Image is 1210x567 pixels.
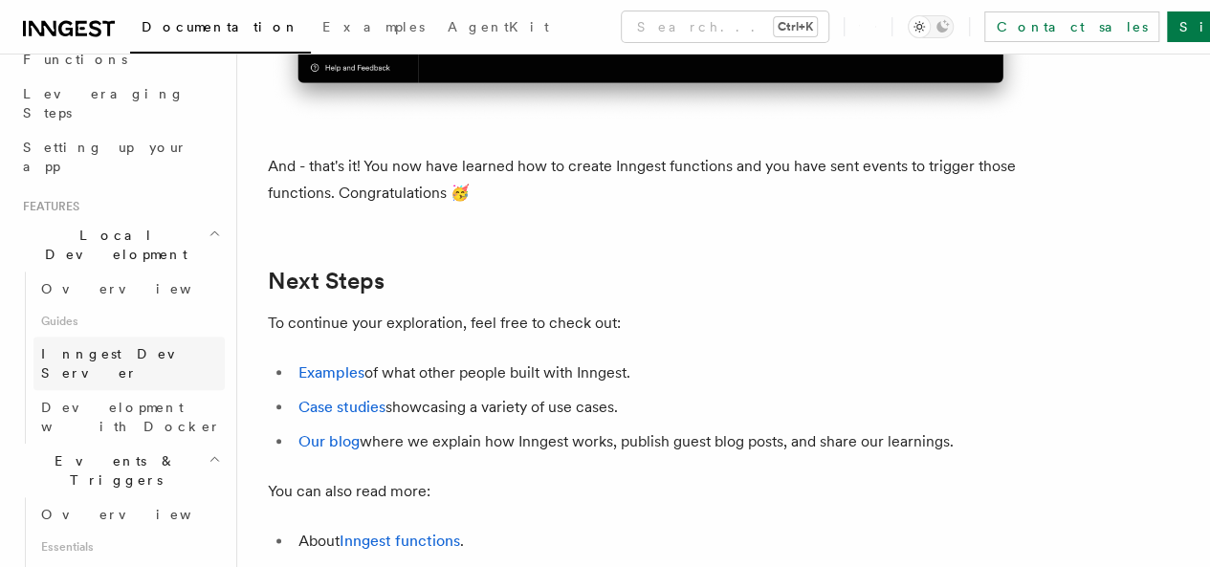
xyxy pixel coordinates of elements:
[340,532,460,550] a: Inngest functions
[33,272,225,306] a: Overview
[15,76,225,130] a: Leveraging Steps
[268,310,1033,337] p: To continue your exploration, feel free to check out:
[908,15,954,38] button: Toggle dark mode
[293,394,1033,421] li: showcasing a variety of use cases.
[268,478,1033,505] p: You can also read more:
[622,11,828,42] button: Search...Ctrl+K
[15,218,225,272] button: Local Development
[293,528,1033,555] li: About .
[33,532,225,562] span: Essentials
[33,337,225,390] a: Inngest Dev Server
[23,140,187,174] span: Setting up your app
[436,6,561,52] a: AgentKit
[15,226,209,264] span: Local Development
[15,272,225,444] div: Local Development
[298,398,385,416] a: Case studies
[33,497,225,532] a: Overview
[984,11,1159,42] a: Contact sales
[448,19,549,34] span: AgentKit
[268,153,1033,207] p: And - that's it! You now have learned how to create Inngest functions and you have sent events to...
[41,281,238,296] span: Overview
[15,451,209,490] span: Events & Triggers
[322,19,425,34] span: Examples
[41,400,221,434] span: Development with Docker
[33,306,225,337] span: Guides
[41,507,238,522] span: Overview
[33,390,225,444] a: Development with Docker
[142,19,299,34] span: Documentation
[298,432,360,450] a: Our blog
[15,130,225,184] a: Setting up your app
[41,346,205,381] span: Inngest Dev Server
[15,444,225,497] button: Events & Triggers
[311,6,436,52] a: Examples
[268,268,385,294] a: Next Steps
[293,360,1033,386] li: of what other people built with Inngest.
[774,17,817,36] kbd: Ctrl+K
[130,6,311,54] a: Documentation
[293,428,1033,455] li: where we explain how Inngest works, publish guest blog posts, and share our learnings.
[298,363,364,382] a: Examples
[15,199,79,214] span: Features
[23,86,185,120] span: Leveraging Steps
